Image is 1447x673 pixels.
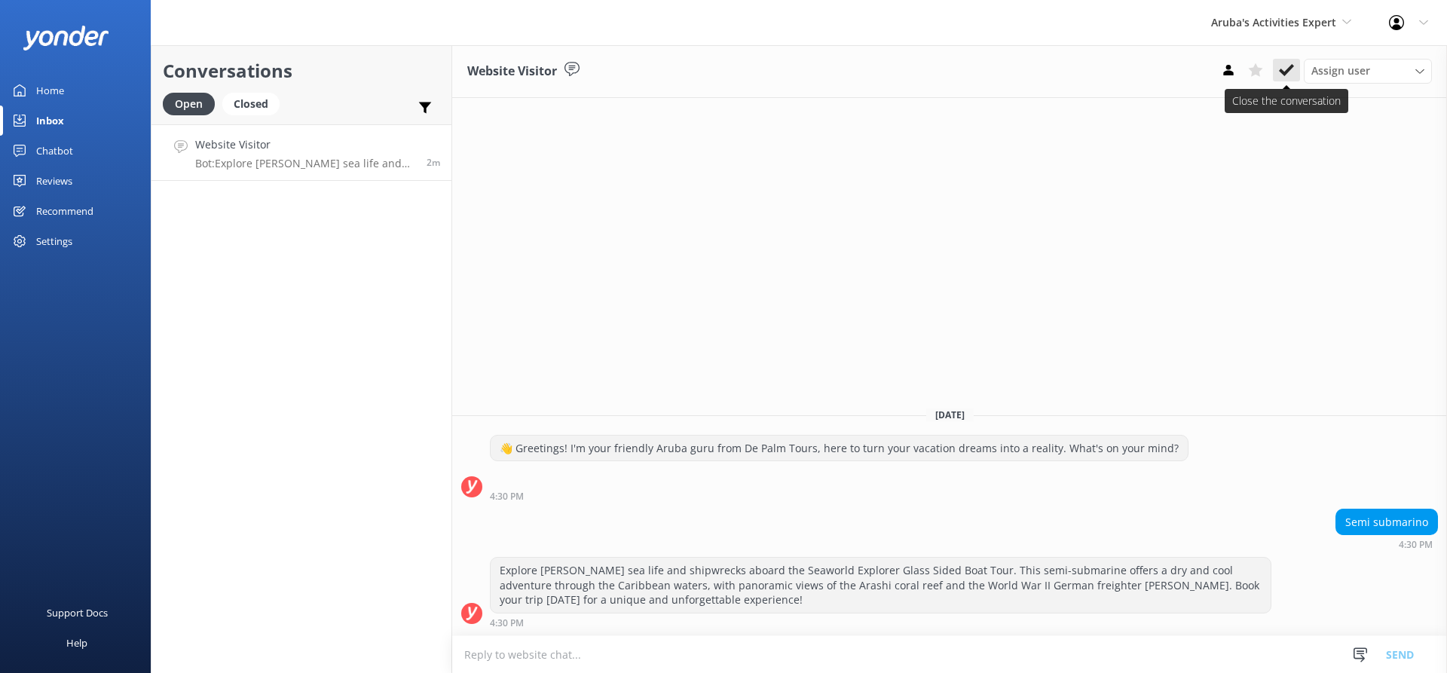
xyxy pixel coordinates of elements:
strong: 4:30 PM [490,492,524,501]
strong: 4:30 PM [490,619,524,628]
div: Support Docs [47,598,108,628]
span: Sep 07 2025 04:30pm (UTC -04:00) America/Caracas [427,156,440,169]
div: Sep 07 2025 04:30pm (UTC -04:00) America/Caracas [1335,539,1438,549]
div: Sep 07 2025 04:30pm (UTC -04:00) America/Caracas [490,617,1271,628]
div: Closed [222,93,280,115]
h3: Website Visitor [467,62,557,81]
p: Bot: Explore [PERSON_NAME] sea life and shipwrecks aboard the Seaworld Explorer Glass Sided Boat ... [195,157,415,170]
div: Explore [PERSON_NAME] sea life and shipwrecks aboard the Seaworld Explorer Glass Sided Boat Tour.... [491,558,1271,613]
div: Home [36,75,64,106]
div: Reviews [36,166,72,196]
div: Help [66,628,87,658]
div: Settings [36,226,72,256]
a: Open [163,95,222,112]
a: Website VisitorBot:Explore [PERSON_NAME] sea life and shipwrecks aboard the Seaworld Explorer Gla... [151,124,451,181]
h4: Website Visitor [195,136,415,153]
span: Assign user [1311,63,1370,79]
span: Aruba's Activities Expert [1211,15,1336,29]
h2: Conversations [163,57,440,85]
div: Open [163,93,215,115]
a: Closed [222,95,287,112]
div: Recommend [36,196,93,226]
div: Semi submarino [1336,509,1437,535]
div: 👋 Greetings! I'm your friendly Aruba guru from De Palm Tours, here to turn your vacation dreams i... [491,436,1188,461]
div: Assign User [1304,59,1432,83]
img: yonder-white-logo.png [23,26,109,50]
span: [DATE] [926,408,974,421]
strong: 4:30 PM [1399,540,1433,549]
div: Inbox [36,106,64,136]
div: Sep 07 2025 04:30pm (UTC -04:00) America/Caracas [490,491,1188,501]
div: Chatbot [36,136,73,166]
